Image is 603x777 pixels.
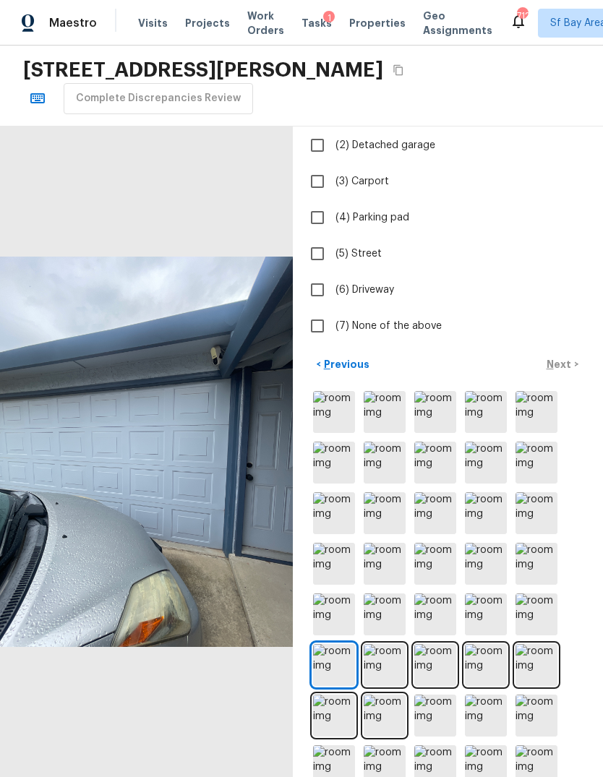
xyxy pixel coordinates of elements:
[323,11,335,25] div: 1
[335,283,394,297] span: (6) Driveway
[465,593,507,635] img: room img
[465,644,507,686] img: room img
[414,492,456,534] img: room img
[364,644,406,686] img: room img
[414,695,456,737] img: room img
[335,319,442,333] span: (7) None of the above
[247,9,284,38] span: Work Orders
[517,9,527,23] div: 712
[516,442,557,484] img: room img
[310,353,375,377] button: <Previous
[516,391,557,433] img: room img
[23,57,383,83] h2: [STREET_ADDRESS][PERSON_NAME]
[349,16,406,30] span: Properties
[364,391,406,433] img: room img
[465,543,507,585] img: room img
[364,695,406,737] img: room img
[516,593,557,635] img: room img
[465,442,507,484] img: room img
[313,391,355,433] img: room img
[313,442,355,484] img: room img
[414,593,456,635] img: room img
[516,695,557,737] img: room img
[335,138,435,153] span: (2) Detached garage
[185,16,230,30] span: Projects
[138,16,168,30] span: Visits
[465,695,507,737] img: room img
[49,16,97,30] span: Maestro
[335,174,389,189] span: (3) Carport
[313,492,355,534] img: room img
[313,593,355,635] img: room img
[313,644,355,686] img: room img
[335,246,382,261] span: (5) Street
[335,210,409,225] span: (4) Parking pad
[414,442,456,484] img: room img
[516,543,557,585] img: room img
[465,391,507,433] img: room img
[516,492,557,534] img: room img
[423,9,492,38] span: Geo Assignments
[414,391,456,433] img: room img
[321,357,369,372] p: Previous
[313,543,355,585] img: room img
[389,61,408,80] button: Copy Address
[364,593,406,635] img: room img
[414,644,456,686] img: room img
[414,543,456,585] img: room img
[516,644,557,686] img: room img
[364,543,406,585] img: room img
[364,492,406,534] img: room img
[301,18,332,28] span: Tasks
[465,492,507,534] img: room img
[313,695,355,737] img: room img
[364,442,406,484] img: room img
